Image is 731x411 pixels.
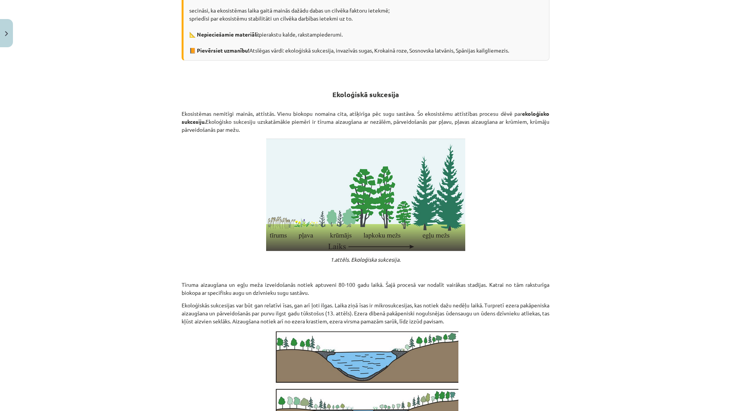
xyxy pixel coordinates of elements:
[182,281,549,297] p: Tīruma aizaugšana un egļu meža izveidošanās notiek aptuveni 80-100 gadu laikā. Šajā procesā var n...
[189,47,249,54] b: 📙 Pievērsiet uzmanību!
[330,256,401,263] em: 1.attēls. Ekoloģiska sukcesija.
[182,110,549,134] p: Ekosistēmas nemitīgi mainās, attīstās. Vienu biokopu nomaina cita, atšķirīga pēc sugu sastāva. Šo...
[332,90,399,99] strong: Ekoloģiskā sukcesija
[189,31,259,38] b: 📐 Nepieciešamie materiāli:
[5,31,8,36] img: icon-close-lesson-0947bae3869378f0d4975bcd49f059093ad1ed9edebbc8119c70593378902aed.svg
[182,301,549,325] p: Ekoloģiskās sukcesijas var būt gan relatīvi īsas, gan arī ļoti ilgas. Laika ziņā īsas ir mikrosuk...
